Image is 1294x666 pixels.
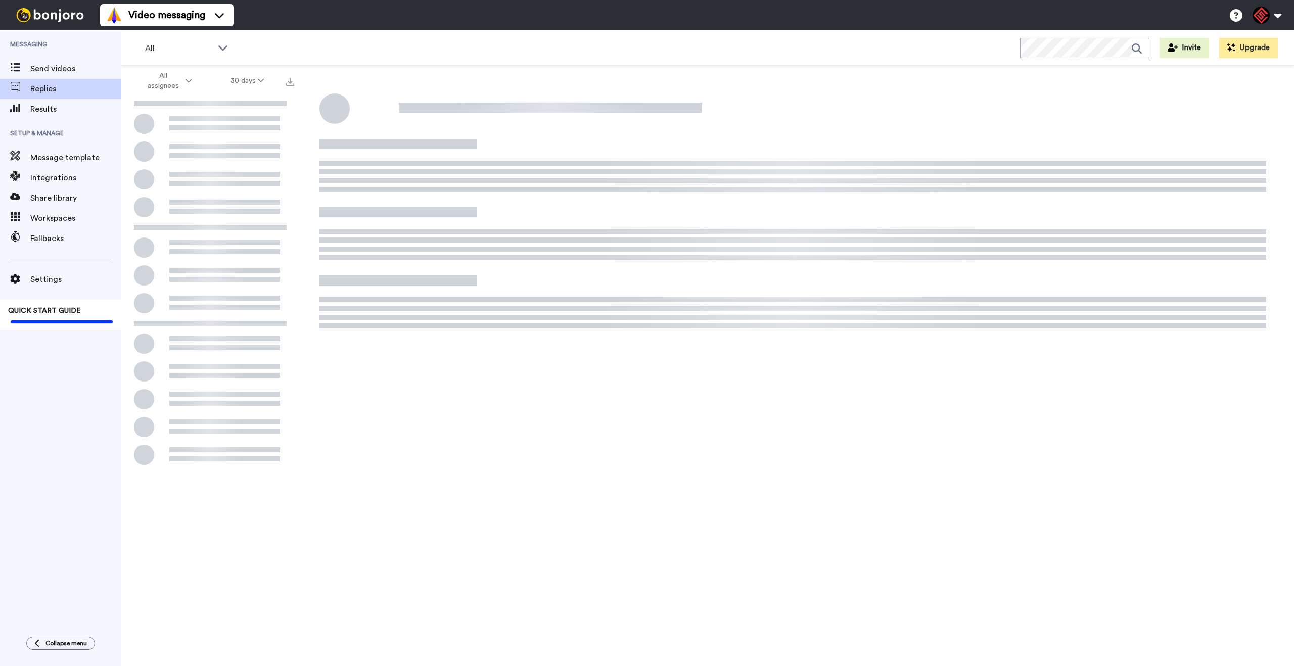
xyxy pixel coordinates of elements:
[145,42,213,55] span: All
[1219,38,1278,58] button: Upgrade
[1160,38,1209,58] button: Invite
[30,103,121,115] span: Results
[12,8,88,22] img: bj-logo-header-white.svg
[123,67,211,95] button: All assignees
[30,273,121,286] span: Settings
[286,78,294,86] img: export.svg
[30,232,121,245] span: Fallbacks
[30,192,121,204] span: Share library
[128,8,205,22] span: Video messaging
[45,639,87,647] span: Collapse menu
[283,73,297,88] button: Export all results that match these filters now.
[143,71,183,91] span: All assignees
[106,7,122,23] img: vm-color.svg
[211,72,284,90] button: 30 days
[30,172,121,184] span: Integrations
[30,212,121,224] span: Workspaces
[30,63,121,75] span: Send videos
[26,637,95,650] button: Collapse menu
[8,307,81,314] span: QUICK START GUIDE
[30,152,121,164] span: Message template
[30,83,121,95] span: Replies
